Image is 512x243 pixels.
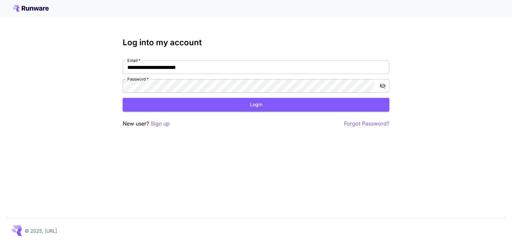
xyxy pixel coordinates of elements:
h3: Log into my account [123,38,389,47]
button: Login [123,98,389,112]
label: Password [127,76,149,82]
p: New user? [123,120,170,128]
button: toggle password visibility [377,80,389,92]
button: Forgot Password? [344,120,389,128]
p: © 2025, [URL] [25,227,57,234]
button: Sign up [151,120,170,128]
label: Email [127,58,140,63]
